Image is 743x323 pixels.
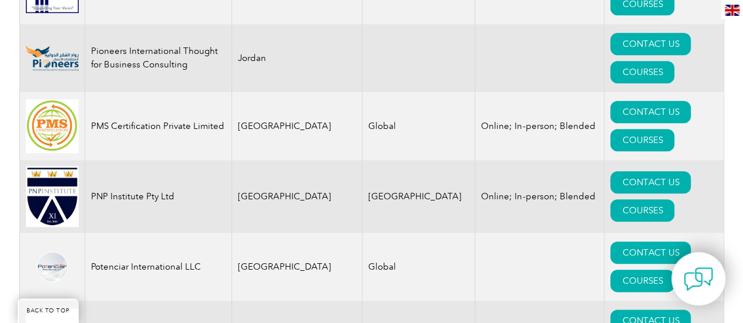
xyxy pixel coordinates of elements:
td: Online; In-person; Blended [475,92,604,160]
a: COURSES [610,270,674,292]
td: PMS Certification Private Limited [85,92,231,160]
a: COURSES [610,129,674,151]
a: CONTACT US [610,242,691,264]
a: COURSES [610,61,674,83]
img: 114b556d-2181-eb11-a812-0022481522e5-logo.png [26,251,79,283]
a: CONTACT US [610,171,691,193]
td: [GEOGRAPHIC_DATA] [231,92,362,160]
a: CONTACT US [610,33,691,55]
td: Potenciar International LLC [85,233,231,301]
a: COURSES [610,199,674,222]
img: contact-chat.png [684,264,713,294]
img: 05083563-4e3a-f011-b4cb-000d3ad1ee32-logo.png [26,45,79,71]
td: [GEOGRAPHIC_DATA] [362,160,475,233]
td: Global [362,92,475,160]
a: BACK TO TOP [18,298,79,323]
img: ea24547b-a6e0-e911-a812-000d3a795b83-logo.jpg [26,166,79,227]
td: Online; In-person; Blended [475,160,604,233]
a: CONTACT US [610,101,691,123]
td: Pioneers International Thought for Business Consulting [85,24,231,92]
td: [GEOGRAPHIC_DATA] [231,160,362,233]
td: Jordan [231,24,362,92]
img: en [725,5,739,16]
td: PNP Institute Pty Ltd [85,160,231,233]
td: Global [362,233,475,301]
img: 865840a4-dc40-ee11-bdf4-000d3ae1ac14-logo.jpg [26,99,79,152]
td: [GEOGRAPHIC_DATA] [231,233,362,301]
